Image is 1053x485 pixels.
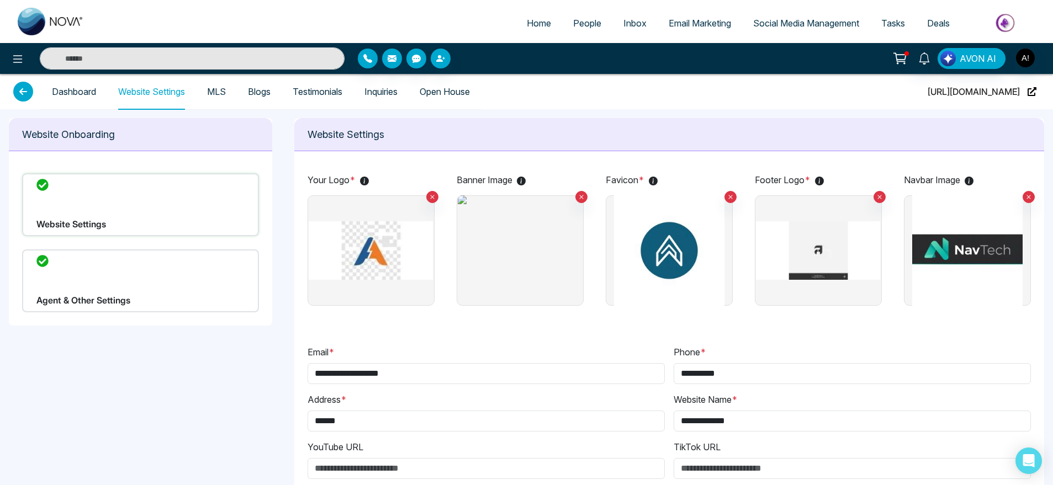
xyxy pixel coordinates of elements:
[420,74,470,109] span: Open House
[612,13,658,34] a: Inbox
[742,13,870,34] a: Social Media Management
[118,87,185,97] a: Website Settings
[607,195,731,306] img: image holder
[308,127,1031,142] p: Website Settings
[674,345,706,359] label: Phone
[293,87,342,97] a: Testimonials
[22,249,259,312] div: Agent & Other Settings
[22,173,259,236] div: Website Settings
[753,18,859,29] span: Social Media Management
[308,173,435,186] p: Your Logo
[928,74,1020,109] span: [URL][DOMAIN_NAME]
[756,195,880,306] img: image holder
[904,173,1031,186] p: Navbar Image
[927,18,950,29] span: Deals
[18,8,84,35] img: Nova CRM Logo
[308,440,363,454] label: YouTube URL
[623,18,647,29] span: Inbox
[308,345,335,359] label: Email
[516,13,562,34] a: Home
[960,52,996,65] span: AVON AI
[906,195,1030,306] img: image holder
[308,393,347,406] label: Address
[309,195,433,306] img: image holder
[458,195,582,306] img: image holder
[207,87,226,97] a: MLS
[1016,49,1035,67] img: User Avatar
[52,87,96,97] a: Dashboard
[938,48,1006,69] button: AVON AI
[870,13,916,34] a: Tasks
[755,173,882,186] p: Footer Logo
[916,13,961,34] a: Deals
[881,18,905,29] span: Tasks
[940,51,956,66] img: Lead Flow
[22,127,259,142] p: Website Onboarding
[674,393,738,406] label: Website Name
[364,87,398,97] a: Inquiries
[966,10,1046,35] img: Market-place.gif
[527,18,551,29] span: Home
[1015,447,1042,474] div: Open Intercom Messenger
[248,87,271,97] a: Blogs
[669,18,731,29] span: Email Marketing
[658,13,742,34] a: Email Marketing
[562,13,612,34] a: People
[457,173,584,186] p: Banner Image
[674,440,721,454] label: TikTok URL
[606,173,733,186] p: Favicon
[573,18,601,29] span: People
[924,73,1040,110] button: [URL][DOMAIN_NAME]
